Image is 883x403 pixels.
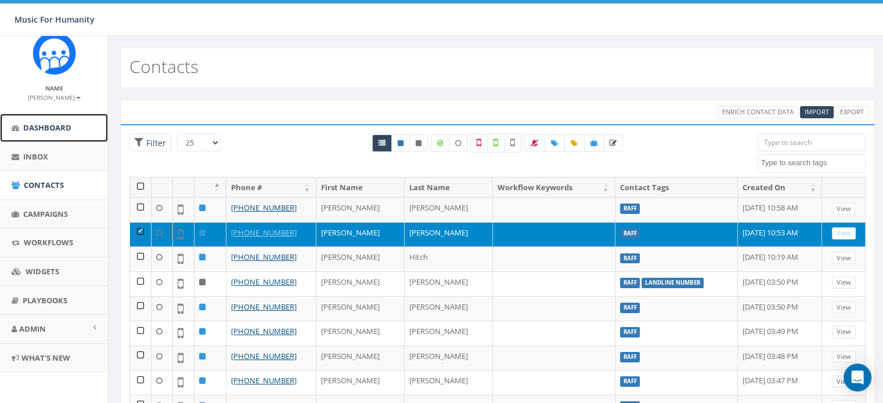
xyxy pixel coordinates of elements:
[405,271,493,296] td: [PERSON_NAME]
[832,227,856,239] a: View
[641,278,704,288] label: landline number
[718,106,798,118] a: Enrich Contact Data
[431,135,449,152] label: Data Enriched
[470,134,488,153] label: Not a Mobile
[832,351,856,363] a: View
[738,177,822,198] th: Created On: activate to sort column ascending
[45,84,63,92] small: Name
[832,326,856,338] a: View
[844,364,871,391] div: Open Intercom Messenger
[143,137,166,148] span: Filter
[835,106,868,118] a: Export
[551,138,558,148] span: Add Tags
[800,106,834,118] a: Import
[15,14,95,25] span: Music For Humanity
[129,57,199,76] h2: Contacts
[493,177,615,198] th: Workflow Keywords: activate to sort column ascending
[405,321,493,346] td: [PERSON_NAME]
[316,222,405,247] td: [PERSON_NAME]
[738,370,822,395] td: [DATE] 03:47 PM
[738,197,822,222] td: [DATE] 10:58 AM
[231,277,297,287] a: [PHONE_NUMBER]
[738,271,822,296] td: [DATE] 03:50 PM
[231,302,297,312] a: [PHONE_NUMBER]
[316,197,405,222] td: [PERSON_NAME]
[26,266,59,277] span: Widgets
[23,209,68,219] span: Campaigns
[405,197,493,222] td: [PERSON_NAME]
[590,138,597,148] span: Add Contacts to Campaign
[226,177,316,198] th: Phone #: activate to sort column ascending
[405,370,493,395] td: [PERSON_NAME]
[405,222,493,247] td: [PERSON_NAME]
[391,135,410,152] a: Active
[398,140,403,147] i: This phone number is subscribed and will receive texts.
[231,252,297,262] a: [PHONE_NUMBER]
[129,134,171,152] span: Advance Filter
[487,134,504,153] label: Validated
[23,295,67,306] span: Playbooks
[620,352,640,362] label: Raff
[738,246,822,271] td: [DATE] 10:19 AM
[231,326,297,336] a: [PHONE_NUMBER]
[316,246,405,271] td: [PERSON_NAME]
[19,324,46,334] span: Admin
[316,296,405,321] td: [PERSON_NAME]
[761,158,865,168] textarea: Search
[372,135,392,152] a: All contacts
[24,180,64,190] span: Contacts
[571,138,578,148] span: Update Tags
[231,202,297,213] a: [PHONE_NUMBER]
[316,321,405,346] td: [PERSON_NAME]
[832,252,856,264] a: View
[805,107,829,116] span: Import
[405,177,493,198] th: Last Name
[21,353,70,363] span: What's New
[405,246,493,271] td: Hitch
[33,31,76,75] img: Rally_Corp_Logo_1.png
[620,253,640,264] label: Raff
[620,228,640,239] label: Raff
[620,303,640,313] label: Raff
[610,138,617,148] span: Enrich the Selected Data
[738,222,822,247] td: [DATE] 10:53 AM
[620,376,640,387] label: Raff
[805,107,829,116] span: CSV files only
[832,203,856,215] a: View
[316,177,405,198] th: First Name
[738,296,822,321] td: [DATE] 03:50 PM
[231,375,297,386] a: [PHONE_NUMBER]
[620,204,640,214] label: Raff
[449,135,467,152] label: Data not Enriched
[504,134,521,153] label: Not Validated
[405,296,493,321] td: [PERSON_NAME]
[316,370,405,395] td: [PERSON_NAME]
[615,177,738,198] th: Contact Tags
[758,134,866,151] input: Type to search
[28,93,81,101] small: [PERSON_NAME]
[832,376,856,388] a: View
[231,351,297,361] a: [PHONE_NUMBER]
[23,151,48,162] span: Inbox
[405,346,493,371] td: [PERSON_NAME]
[409,135,428,152] a: Opted Out
[738,321,822,346] td: [DATE] 03:49 PM
[832,302,856,314] a: View
[316,346,405,371] td: [PERSON_NAME]
[620,278,640,288] label: Raff
[531,138,539,148] span: Bulk Opt Out
[738,346,822,371] td: [DATE] 03:48 PM
[24,237,73,248] span: Workflows
[23,122,71,133] span: Dashboard
[832,277,856,289] a: View
[722,107,794,116] span: Enrich Contact Data
[28,92,81,102] a: [PERSON_NAME]
[316,271,405,296] td: [PERSON_NAME]
[416,140,421,147] i: This phone number is unsubscribed and has opted-out of all texts.
[231,227,297,238] a: [PHONE_NUMBER]
[620,327,640,337] label: Raff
